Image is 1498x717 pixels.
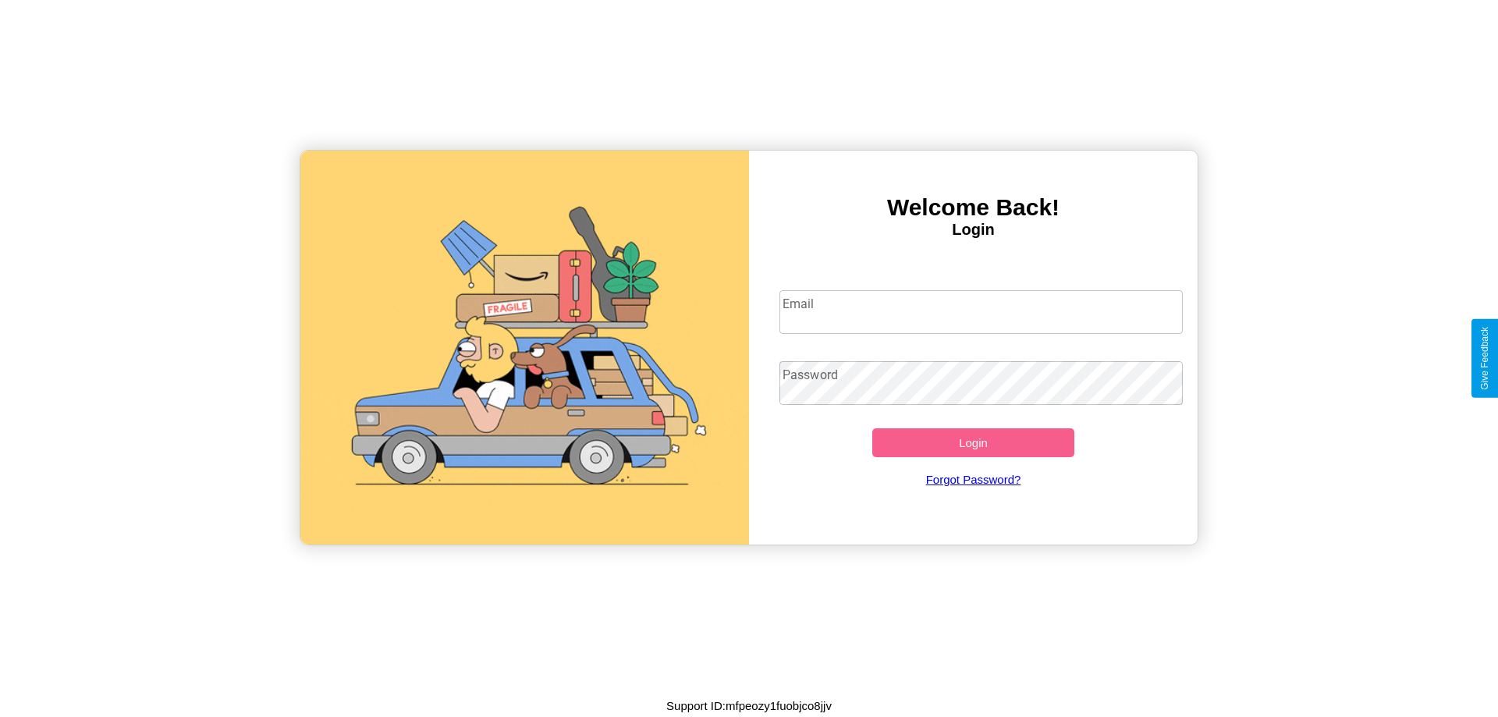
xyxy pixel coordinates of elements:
[1479,327,1490,390] div: Give Feedback
[872,428,1074,457] button: Login
[749,194,1198,221] h3: Welcome Back!
[749,221,1198,239] h4: Login
[300,151,749,545] img: gif
[772,457,1176,502] a: Forgot Password?
[666,695,832,716] p: Support ID: mfpeozy1fuobjco8jjv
